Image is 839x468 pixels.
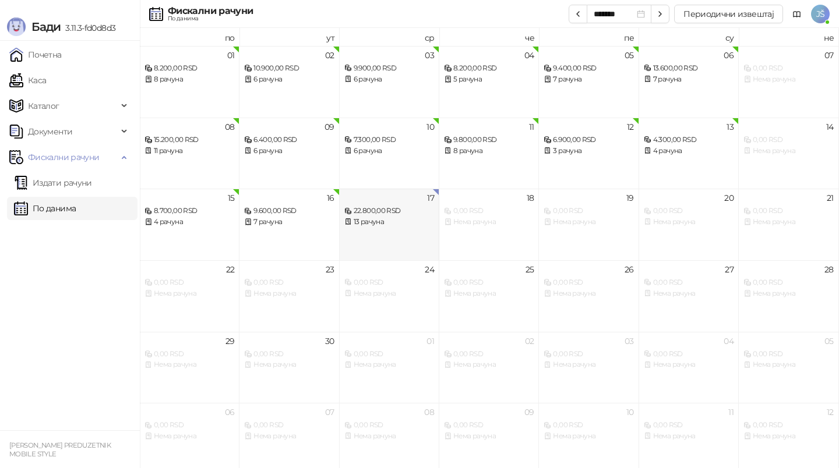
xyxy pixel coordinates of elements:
[244,63,334,74] div: 10.900,00 RSD
[544,359,633,370] div: Нема рачуна
[225,337,235,345] div: 29
[326,265,334,274] div: 23
[539,46,639,118] td: 2025-09-05
[28,120,72,143] span: Документи
[743,134,833,146] div: 0,00 RSD
[144,63,234,74] div: 8.200,00 RSD
[144,349,234,360] div: 0,00 RSD
[244,134,334,146] div: 6.400,00 RSD
[325,51,334,59] div: 02
[225,408,235,416] div: 06
[626,408,634,416] div: 10
[644,431,734,442] div: Нема рачуна
[426,337,434,345] div: 01
[625,265,634,274] div: 26
[743,63,833,74] div: 0,00 RSD
[739,46,838,118] td: 2025-09-07
[7,17,26,36] img: Logo
[644,359,734,370] div: Нема рачуна
[539,260,639,332] td: 2025-09-26
[739,260,838,332] td: 2025-09-28
[9,69,46,92] a: Каса
[344,420,434,431] div: 0,00 RSD
[444,349,534,360] div: 0,00 RSD
[444,146,534,157] div: 8 рачуна
[327,194,334,202] div: 16
[140,118,239,189] td: 2025-09-08
[639,260,739,332] td: 2025-09-27
[444,74,534,85] div: 5 рачуна
[827,194,834,202] div: 21
[444,431,534,442] div: Нема рачуна
[525,337,534,345] div: 02
[140,28,239,46] th: по
[344,134,434,146] div: 7.300,00 RSD
[14,197,76,220] a: По данима
[439,118,539,189] td: 2025-09-11
[444,420,534,431] div: 0,00 RSD
[544,431,633,442] div: Нема рачуна
[743,217,833,228] div: Нема рачуна
[788,5,806,23] a: Документација
[144,359,234,370] div: Нема рачуна
[625,337,634,345] div: 03
[340,28,439,46] th: ср
[743,205,833,217] div: 0,00 RSD
[524,51,534,59] div: 04
[140,189,239,260] td: 2025-09-15
[544,277,633,288] div: 0,00 RSD
[28,94,59,118] span: Каталог
[743,359,833,370] div: Нема рачуна
[743,349,833,360] div: 0,00 RSD
[743,420,833,431] div: 0,00 RSD
[427,194,434,202] div: 17
[244,349,334,360] div: 0,00 RSD
[344,359,434,370] div: Нема рачуна
[644,74,734,85] div: 7 рачуна
[325,337,334,345] div: 30
[140,332,239,403] td: 2025-09-29
[539,332,639,403] td: 2025-10-03
[724,194,734,202] div: 20
[239,189,339,260] td: 2025-09-16
[544,288,633,299] div: Нема рачуна
[544,349,633,360] div: 0,00 RSD
[144,74,234,85] div: 8 рачуна
[644,63,734,74] div: 13.600,00 RSD
[9,43,62,66] a: Почетна
[344,288,434,299] div: Нема рачуна
[444,277,534,288] div: 0,00 RSD
[439,189,539,260] td: 2025-09-18
[644,134,734,146] div: 4.300,00 RSD
[644,420,734,431] div: 0,00 RSD
[824,337,834,345] div: 05
[425,51,434,59] div: 03
[743,146,833,157] div: Нема рачуна
[743,431,833,442] div: Нема рачуна
[444,63,534,74] div: 8.200,00 RSD
[244,431,334,442] div: Нема рачуна
[340,189,439,260] td: 2025-09-17
[239,28,339,46] th: ут
[239,332,339,403] td: 2025-09-30
[627,123,634,131] div: 12
[827,408,834,416] div: 12
[544,205,633,217] div: 0,00 RSD
[644,205,734,217] div: 0,00 RSD
[239,118,339,189] td: 2025-09-09
[325,123,334,131] div: 09
[144,420,234,431] div: 0,00 RSD
[439,332,539,403] td: 2025-10-02
[344,431,434,442] div: Нема рачуна
[644,146,734,157] div: 4 рачуна
[644,288,734,299] div: Нема рачуна
[544,217,633,228] div: Нема рачуна
[444,288,534,299] div: Нема рачуна
[344,146,434,157] div: 6 рачуна
[244,420,334,431] div: 0,00 RSD
[31,20,61,34] span: Бади
[826,123,834,131] div: 14
[444,134,534,146] div: 9.800,00 RSD
[728,408,734,416] div: 11
[340,332,439,403] td: 2025-10-01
